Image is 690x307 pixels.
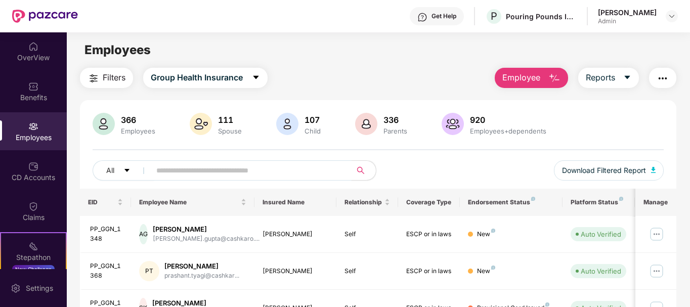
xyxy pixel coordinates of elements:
[442,113,464,135] img: svg+xml;base64,PHN2ZyB4bWxucz0iaHR0cDovL3d3dy53My5vcmcvMjAwMC9zdmciIHhtbG5zOnhsaW5rPSJodHRwOi8vd3...
[190,113,212,135] img: svg+xml;base64,PHN2ZyB4bWxucz0iaHR0cDovL3d3dy53My5vcmcvMjAwMC9zdmciIHhtbG5zOnhsaW5rPSJodHRwOi8vd3...
[571,198,626,206] div: Platform Status
[406,230,452,239] div: ESCP or in laws
[598,8,657,17] div: [PERSON_NAME]
[28,161,38,171] img: svg+xml;base64,PHN2ZyBpZD0iQ0RfQWNjb3VudHMiIGRhdGEtbmFtZT0iQ0QgQWNjb3VudHMiIHhtbG5zPSJodHRwOi8vd3...
[477,267,495,276] div: New
[93,160,154,181] button: Allcaret-down
[406,267,452,276] div: ESCP or in laws
[106,165,114,176] span: All
[491,10,497,22] span: P
[468,198,554,206] div: Endorsement Status
[28,241,38,251] img: svg+xml;base64,PHN2ZyB4bWxucz0iaHR0cDovL3d3dy53My5vcmcvMjAwMC9zdmciIHdpZHRoPSIyMSIgaGVpZ2h0PSIyMC...
[119,115,157,125] div: 366
[381,115,409,125] div: 336
[139,198,239,206] span: Employee Name
[28,81,38,92] img: svg+xml;base64,PHN2ZyBpZD0iQmVuZWZpdHMiIHhtbG5zPSJodHRwOi8vd3d3LnczLm9yZy8yMDAwL3N2ZyIgd2lkdGg9Ij...
[119,127,157,135] div: Employees
[90,225,123,244] div: PP_GGN_1348
[139,261,159,281] div: PT
[649,226,665,242] img: manageButton
[263,267,329,276] div: [PERSON_NAME]
[468,127,548,135] div: Employees+dependents
[506,12,577,21] div: Pouring Pounds India Pvt Ltd (CashKaro and EarnKaro)
[90,261,123,281] div: PP_GGN_1368
[657,72,669,84] img: svg+xml;base64,PHN2ZyB4bWxucz0iaHR0cDovL3d3dy53My5vcmcvMjAwMC9zdmciIHdpZHRoPSIyNCIgaGVpZ2h0PSIyNC...
[381,127,409,135] div: Parents
[468,115,548,125] div: 920
[131,189,254,216] th: Employee Name
[28,201,38,211] img: svg+xml;base64,PHN2ZyBpZD0iQ2xhaW0iIHhtbG5zPSJodHRwOi8vd3d3LnczLm9yZy8yMDAwL3N2ZyIgd2lkdGg9IjIwIi...
[548,72,560,84] img: svg+xml;base64,PHN2ZyB4bWxucz0iaHR0cDovL3d3dy53My5vcmcvMjAwMC9zdmciIHhtbG5zOnhsaW5rPSJodHRwOi8vd3...
[12,265,55,273] div: New Challenge
[103,71,125,84] span: Filters
[491,229,495,233] img: svg+xml;base64,PHN2ZyB4bWxucz0iaHR0cDovL3d3dy53My5vcmcvMjAwMC9zdmciIHdpZHRoPSI4IiBoZWlnaHQ9IjgiIH...
[502,71,540,84] span: Employee
[635,189,676,216] th: Manage
[28,121,38,131] img: svg+xml;base64,PHN2ZyBpZD0iRW1wbG95ZWVzIiB4bWxucz0iaHR0cDovL3d3dy53My5vcmcvMjAwMC9zdmciIHdpZHRoPS...
[153,225,260,234] div: [PERSON_NAME]
[12,10,78,23] img: New Pazcare Logo
[252,73,260,82] span: caret-down
[598,17,657,25] div: Admin
[139,224,148,244] div: AG
[545,302,549,306] img: svg+xml;base64,PHN2ZyB4bWxucz0iaHR0cDovL3d3dy53My5vcmcvMjAwMC9zdmciIHdpZHRoPSI4IiBoZWlnaHQ9IjgiIH...
[143,68,268,88] button: Group Health Insurancecaret-down
[344,198,382,206] span: Relationship
[84,42,151,57] span: Employees
[477,230,495,239] div: New
[344,267,390,276] div: Self
[581,266,621,276] div: Auto Verified
[336,189,398,216] th: Relationship
[651,167,656,173] img: svg+xml;base64,PHN2ZyB4bWxucz0iaHR0cDovL3d3dy53My5vcmcvMjAwMC9zdmciIHhtbG5zOnhsaW5rPSJodHRwOi8vd3...
[623,73,631,82] span: caret-down
[153,234,260,244] div: [PERSON_NAME].gupta@cashkaro....
[88,198,116,206] span: EID
[495,68,568,88] button: Employee
[263,230,329,239] div: [PERSON_NAME]
[668,12,676,20] img: svg+xml;base64,PHN2ZyBpZD0iRHJvcGRvd24tMzJ4MzIiIHhtbG5zPSJodHRwOi8vd3d3LnczLm9yZy8yMDAwL3N2ZyIgd2...
[164,261,239,271] div: [PERSON_NAME]
[554,160,664,181] button: Download Filtered Report
[578,68,639,88] button: Reportscaret-down
[28,41,38,52] img: svg+xml;base64,PHN2ZyBpZD0iSG9tZSIgeG1sbnM9Imh0dHA6Ly93d3cudzMub3JnLzIwMDAvc3ZnIiB3aWR0aD0iMjAiIG...
[303,115,323,125] div: 107
[151,71,243,84] span: Group Health Insurance
[164,271,239,281] div: prashant.tyagi@cashkar...
[216,115,244,125] div: 111
[417,12,427,22] img: svg+xml;base64,PHN2ZyBpZD0iSGVscC0zMngzMiIgeG1sbnM9Imh0dHA6Ly93d3cudzMub3JnLzIwMDAvc3ZnIiB3aWR0aD...
[619,197,623,201] img: svg+xml;base64,PHN2ZyB4bWxucz0iaHR0cDovL3d3dy53My5vcmcvMjAwMC9zdmciIHdpZHRoPSI4IiBoZWlnaHQ9IjgiIH...
[432,12,456,20] div: Get Help
[216,127,244,135] div: Spouse
[649,263,665,279] img: manageButton
[80,68,133,88] button: Filters
[276,113,298,135] img: svg+xml;base64,PHN2ZyB4bWxucz0iaHR0cDovL3d3dy53My5vcmcvMjAwMC9zdmciIHhtbG5zOnhsaW5rPSJodHRwOi8vd3...
[123,167,131,175] span: caret-down
[491,266,495,270] img: svg+xml;base64,PHN2ZyB4bWxucz0iaHR0cDovL3d3dy53My5vcmcvMjAwMC9zdmciIHdpZHRoPSI4IiBoZWlnaHQ9IjgiIH...
[303,127,323,135] div: Child
[23,283,56,293] div: Settings
[88,72,100,84] img: svg+xml;base64,PHN2ZyB4bWxucz0iaHR0cDovL3d3dy53My5vcmcvMjAwMC9zdmciIHdpZHRoPSIyNCIgaGVpZ2h0PSIyNC...
[586,71,615,84] span: Reports
[80,189,132,216] th: EID
[254,189,337,216] th: Insured Name
[531,197,535,201] img: svg+xml;base64,PHN2ZyB4bWxucz0iaHR0cDovL3d3dy53My5vcmcvMjAwMC9zdmciIHdpZHRoPSI4IiBoZWlnaHQ9IjgiIH...
[11,283,21,293] img: svg+xml;base64,PHN2ZyBpZD0iU2V0dGluZy0yMHgyMCIgeG1sbnM9Imh0dHA6Ly93d3cudzMub3JnLzIwMDAvc3ZnIiB3aW...
[1,252,66,262] div: Stepathon
[398,189,460,216] th: Coverage Type
[351,160,376,181] button: search
[581,229,621,239] div: Auto Verified
[351,166,371,174] span: search
[562,165,646,176] span: Download Filtered Report
[344,230,390,239] div: Self
[355,113,377,135] img: svg+xml;base64,PHN2ZyB4bWxucz0iaHR0cDovL3d3dy53My5vcmcvMjAwMC9zdmciIHhtbG5zOnhsaW5rPSJodHRwOi8vd3...
[93,113,115,135] img: svg+xml;base64,PHN2ZyB4bWxucz0iaHR0cDovL3d3dy53My5vcmcvMjAwMC9zdmciIHhtbG5zOnhsaW5rPSJodHRwOi8vd3...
